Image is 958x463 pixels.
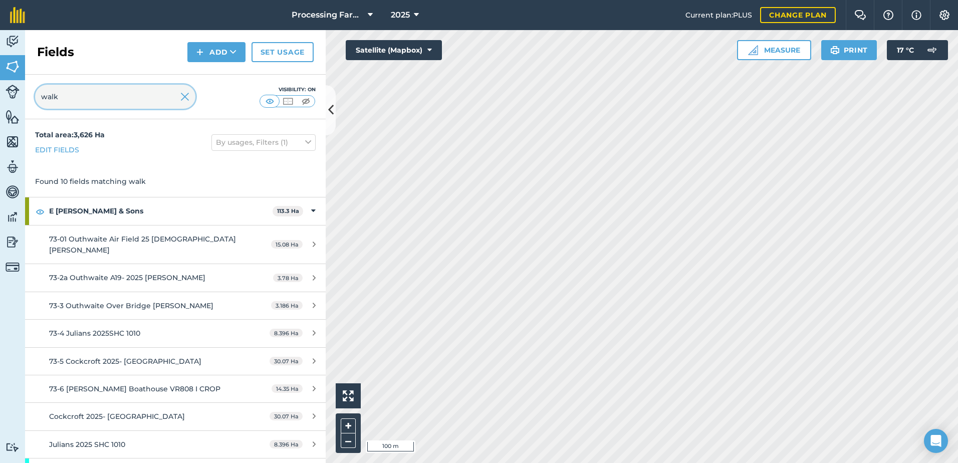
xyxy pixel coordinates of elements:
img: svg+xml;base64,PD94bWwgdmVyc2lvbj0iMS4wIiBlbmNvZGluZz0idXRmLTgiPz4KPCEtLSBHZW5lcmF0b3I6IEFkb2JlIE... [6,442,20,452]
input: Search [35,85,195,109]
img: svg+xml;base64,PHN2ZyB4bWxucz0iaHR0cDovL3d3dy53My5vcmcvMjAwMC9zdmciIHdpZHRoPSI1MCIgaGVpZ2h0PSI0MC... [300,96,312,106]
button: Add [187,42,246,62]
img: svg+xml;base64,PD94bWwgdmVyc2lvbj0iMS4wIiBlbmNvZGluZz0idXRmLTgiPz4KPCEtLSBHZW5lcmF0b3I6IEFkb2JlIE... [6,260,20,274]
span: 30.07 Ha [270,357,303,365]
img: Two speech bubbles overlapping with the left bubble in the forefront [854,10,866,20]
span: 14.35 Ha [272,384,303,393]
a: Set usage [252,42,314,62]
a: Edit fields [35,144,79,155]
img: svg+xml;base64,PD94bWwgdmVyc2lvbj0iMS4wIiBlbmNvZGluZz0idXRmLTgiPz4KPCEtLSBHZW5lcmF0b3I6IEFkb2JlIE... [6,184,20,199]
img: fieldmargin Logo [10,7,25,23]
button: Print [821,40,877,60]
img: svg+xml;base64,PD94bWwgdmVyc2lvbj0iMS4wIiBlbmNvZGluZz0idXRmLTgiPz4KPCEtLSBHZW5lcmF0b3I6IEFkb2JlIE... [922,40,942,60]
div: Visibility: On [260,86,316,94]
img: Ruler icon [748,45,758,55]
img: svg+xml;base64,PHN2ZyB4bWxucz0iaHR0cDovL3d3dy53My5vcmcvMjAwMC9zdmciIHdpZHRoPSI1NiIgaGVpZ2h0PSI2MC... [6,109,20,124]
img: svg+xml;base64,PD94bWwgdmVyc2lvbj0iMS4wIiBlbmNvZGluZz0idXRmLTgiPz4KPCEtLSBHZW5lcmF0b3I6IEFkb2JlIE... [6,159,20,174]
span: 17 ° C [897,40,914,60]
div: E [PERSON_NAME] & Sons113.3 Ha [25,197,326,224]
a: Julians 2025 SHC 10108.396 Ha [25,431,326,458]
img: svg+xml;base64,PD94bWwgdmVyc2lvbj0iMS4wIiBlbmNvZGluZz0idXRmLTgiPz4KPCEtLSBHZW5lcmF0b3I6IEFkb2JlIE... [6,34,20,49]
span: 30.07 Ha [270,412,303,420]
span: 73-4 Julians 2025SHC 1010 [49,329,140,338]
img: svg+xml;base64,PHN2ZyB4bWxucz0iaHR0cDovL3d3dy53My5vcmcvMjAwMC9zdmciIHdpZHRoPSIxNyIgaGVpZ2h0PSIxNy... [911,9,921,21]
span: 73-01 Outhwaite Air Field 25 [DEMOGRAPHIC_DATA] [PERSON_NAME] [49,235,236,255]
span: 2025 [391,9,410,21]
span: 73-6 [PERSON_NAME] Boathouse VR808 I CROP [49,384,220,393]
button: – [341,433,356,448]
img: svg+xml;base64,PD94bWwgdmVyc2lvbj0iMS4wIiBlbmNvZGluZz0idXRmLTgiPz4KPCEtLSBHZW5lcmF0b3I6IEFkb2JlIE... [6,209,20,224]
a: Change plan [760,7,836,23]
span: Julians 2025 SHC 1010 [49,440,125,449]
img: A question mark icon [882,10,894,20]
span: 73-3 Outhwaite Over Bridge [PERSON_NAME] [49,301,213,310]
div: Open Intercom Messenger [924,429,948,453]
span: 73-2a Outhwaite A19- 2025 [PERSON_NAME] [49,273,205,282]
a: 73-01 Outhwaite Air Field 25 [DEMOGRAPHIC_DATA] [PERSON_NAME]15.08 Ha [25,225,326,264]
img: svg+xml;base64,PHN2ZyB4bWxucz0iaHR0cDovL3d3dy53My5vcmcvMjAwMC9zdmciIHdpZHRoPSIxNCIgaGVpZ2h0PSIyNC... [196,46,203,58]
img: svg+xml;base64,PHN2ZyB4bWxucz0iaHR0cDovL3d3dy53My5vcmcvMjAwMC9zdmciIHdpZHRoPSI1MCIgaGVpZ2h0PSI0MC... [264,96,276,106]
a: 73-3 Outhwaite Over Bridge [PERSON_NAME]3.186 Ha [25,292,326,319]
img: svg+xml;base64,PHN2ZyB4bWxucz0iaHR0cDovL3d3dy53My5vcmcvMjAwMC9zdmciIHdpZHRoPSIyMiIgaGVpZ2h0PSIzMC... [180,91,189,103]
a: 73-6 [PERSON_NAME] Boathouse VR808 I CROP14.35 Ha [25,375,326,402]
span: 15.08 Ha [271,240,303,249]
div: Found 10 fields matching walk [25,166,326,197]
span: Cockcroft 2025- [GEOGRAPHIC_DATA] [49,412,185,421]
span: 8.396 Ha [270,440,303,448]
img: svg+xml;base64,PHN2ZyB4bWxucz0iaHR0cDovL3d3dy53My5vcmcvMjAwMC9zdmciIHdpZHRoPSI1NiIgaGVpZ2h0PSI2MC... [6,134,20,149]
strong: E [PERSON_NAME] & Sons [49,197,273,224]
strong: Total area : 3,626 Ha [35,130,105,139]
span: 3.78 Ha [273,274,303,282]
img: svg+xml;base64,PHN2ZyB4bWxucz0iaHR0cDovL3d3dy53My5vcmcvMjAwMC9zdmciIHdpZHRoPSI1MCIgaGVpZ2h0PSI0MC... [282,96,294,106]
h2: Fields [37,44,74,60]
img: svg+xml;base64,PHN2ZyB4bWxucz0iaHR0cDovL3d3dy53My5vcmcvMjAwMC9zdmciIHdpZHRoPSIxOCIgaGVpZ2h0PSIyNC... [36,205,45,217]
strong: 113.3 Ha [277,207,299,214]
span: 8.396 Ha [270,329,303,337]
img: A cog icon [938,10,950,20]
button: 17 °C [887,40,948,60]
img: svg+xml;base64,PHN2ZyB4bWxucz0iaHR0cDovL3d3dy53My5vcmcvMjAwMC9zdmciIHdpZHRoPSIxOSIgaGVpZ2h0PSIyNC... [830,44,840,56]
span: 73-5 Cockcroft 2025- [GEOGRAPHIC_DATA] [49,357,201,366]
span: 3.186 Ha [271,301,303,310]
button: Measure [737,40,811,60]
a: 73-5 Cockcroft 2025- [GEOGRAPHIC_DATA]30.07 Ha [25,348,326,375]
a: 73-2a Outhwaite A19- 2025 [PERSON_NAME]3.78 Ha [25,264,326,291]
button: + [341,418,356,433]
img: svg+xml;base64,PD94bWwgdmVyc2lvbj0iMS4wIiBlbmNvZGluZz0idXRmLTgiPz4KPCEtLSBHZW5lcmF0b3I6IEFkb2JlIE... [6,235,20,250]
a: Cockcroft 2025- [GEOGRAPHIC_DATA]30.07 Ha [25,403,326,430]
img: svg+xml;base64,PD94bWwgdmVyc2lvbj0iMS4wIiBlbmNvZGluZz0idXRmLTgiPz4KPCEtLSBHZW5lcmF0b3I6IEFkb2JlIE... [6,85,20,99]
span: Processing Farms [292,9,364,21]
a: 73-4 Julians 2025SHC 10108.396 Ha [25,320,326,347]
span: Current plan : PLUS [685,10,752,21]
button: Satellite (Mapbox) [346,40,442,60]
button: By usages, Filters (1) [211,134,316,150]
img: Four arrows, one pointing top left, one top right, one bottom right and the last bottom left [343,390,354,401]
img: svg+xml;base64,PHN2ZyB4bWxucz0iaHR0cDovL3d3dy53My5vcmcvMjAwMC9zdmciIHdpZHRoPSI1NiIgaGVpZ2h0PSI2MC... [6,59,20,74]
